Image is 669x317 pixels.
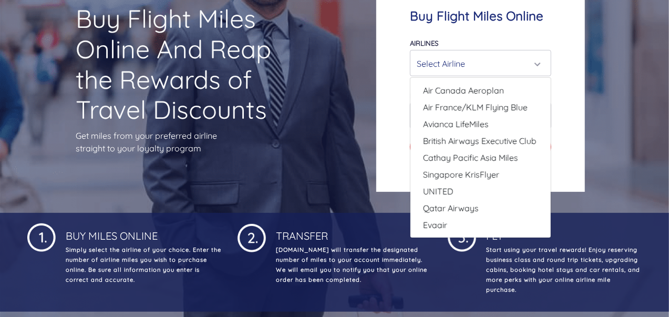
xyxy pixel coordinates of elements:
[423,202,479,214] span: Qatar Airways
[485,245,642,295] p: Start using your travel rewards! Enjoy reserving business class and round trip tickets, upgrading...
[423,118,489,130] span: Avianca LifeMiles
[410,39,438,47] label: Airlines
[27,221,56,252] img: 1
[238,221,266,252] img: 1
[274,245,432,285] p: [DOMAIN_NAME] will transfer the designated number of miles to your account immediately. We will e...
[274,221,432,242] h4: Transfer
[410,50,551,76] button: Select Airline
[423,185,454,198] span: UNITED
[423,151,518,164] span: Cathay Pacific Asia Miles
[423,84,504,97] span: Air Canada Aeroplan
[76,129,293,155] p: Get miles from your preferred airline straight to your loyalty program
[76,4,293,125] h1: Buy Flight Miles Online And Reap the Rewards of Travel Discounts
[485,221,642,242] h4: Fly
[423,135,537,147] span: British Airways Executive Club
[417,54,538,74] div: Select Airline
[64,245,222,285] p: Simply select the airline of your choice. Enter the number of airline miles you wish to purchase ...
[410,8,551,24] h4: Buy Flight Miles Online
[423,168,499,181] span: Singapore KrisFlyer
[423,219,447,231] span: Evaair
[423,101,528,114] span: Air France/KLM Flying Blue
[64,221,222,242] h4: Buy Miles Online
